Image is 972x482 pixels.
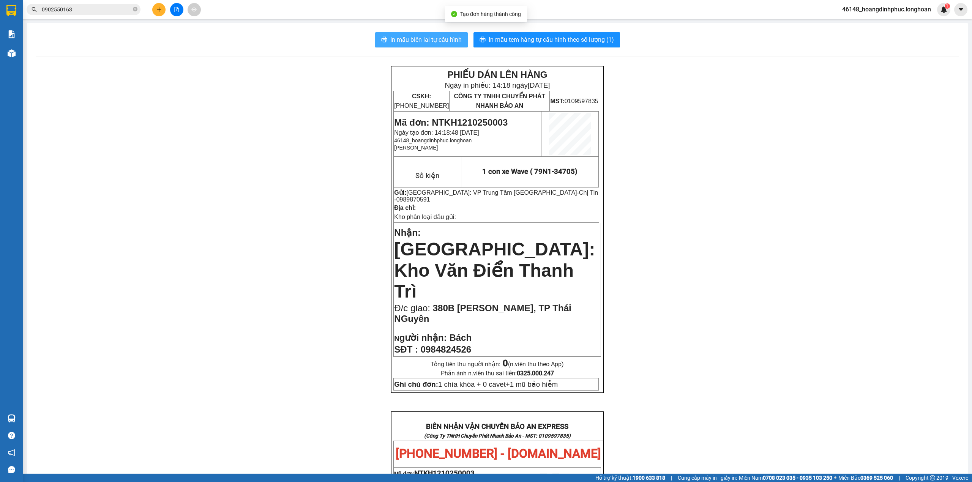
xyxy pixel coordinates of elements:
[381,36,387,44] span: printer
[174,7,179,12] span: file-add
[460,11,521,17] span: Tạo đơn hàng thành công
[156,7,162,12] span: plus
[517,370,554,377] strong: 0325.000.247
[394,303,432,313] span: Đ/c giao:
[399,332,447,343] span: gười nhận:
[394,189,598,203] span: -
[412,93,431,99] strong: CSKH:
[394,227,421,238] span: Nhận:
[32,7,37,12] span: search
[394,117,508,128] span: Mã đơn: NTKH1210250003
[489,35,614,44] span: In mẫu tem hàng tự cấu hình theo số lượng (1)
[946,3,948,9] span: 1
[42,5,131,14] input: Tìm tên, số ĐT hoặc mã đơn
[394,380,558,388] span: 1 chìa khóa + 0 cavet+1 mũ bảo hiễm
[8,449,15,456] span: notification
[838,474,893,482] span: Miền Bắc
[8,30,16,38] img: solution-icon
[550,98,564,104] strong: MST:
[394,129,479,136] span: Ngày tạo đơn: 14:18:48 [DATE]
[480,36,486,44] span: printer
[390,35,462,44] span: In mẫu biên lai tự cấu hình
[954,3,967,16] button: caret-down
[188,3,201,16] button: aim
[671,474,672,482] span: |
[394,334,447,342] strong: N
[152,3,166,16] button: plus
[6,5,16,16] img: logo-vxr
[396,446,601,461] span: [PHONE_NUMBER] - [DOMAIN_NAME]
[415,172,439,180] span: Số kiện
[945,3,950,9] sup: 1
[739,474,832,482] span: Miền Nam
[445,81,550,89] span: Ngày in phiếu: 14:18 ngày
[473,32,620,47] button: printerIn mẫu tem hàng tự cấu hình theo số lượng (1)
[394,205,416,211] strong: Địa chỉ:
[899,474,900,482] span: |
[595,474,665,482] span: Hỗ trợ kỹ thuật:
[8,466,15,473] span: message
[424,433,571,439] strong: (Công Ty TNHH Chuyển Phát Nhanh Bảo An - MST: 0109597835)
[441,370,554,377] span: Phản ánh n.viên thu sai tiền:
[407,189,577,196] span: [GEOGRAPHIC_DATA]: VP Trung Tâm [GEOGRAPHIC_DATA]
[170,3,183,16] button: file-add
[375,32,468,47] button: printerIn mẫu biên lai tự cấu hình
[449,332,472,343] span: Bách
[414,469,475,477] span: NTKH1210250003
[834,476,836,479] span: ⚪️
[394,214,456,220] span: Kho phân loại đầu gửi:
[550,98,598,104] span: 0109597835
[678,474,737,482] span: Cung cấp máy in - giấy in:
[860,475,893,481] strong: 0369 525 060
[394,471,475,477] span: Mã đơn:
[958,6,964,13] span: caret-down
[394,303,571,324] span: 380B [PERSON_NAME], TP Thái NGuyên
[451,11,457,17] span: check-circle
[447,69,547,80] strong: PHIẾU DÁN LÊN HÀNG
[482,167,578,176] span: 1 con xe Wave ( 79N1-34705)
[133,7,137,11] span: close-circle
[394,189,406,196] strong: Gửi:
[763,475,832,481] strong: 0708 023 035 - 0935 103 250
[394,189,598,203] span: Chị Tin -
[503,358,508,369] strong: 0
[930,475,935,480] span: copyright
[633,475,665,481] strong: 1900 633 818
[191,7,197,12] span: aim
[426,422,568,431] strong: BIÊN NHẬN VẬN CHUYỂN BẢO AN EXPRESS
[8,432,15,439] span: question-circle
[8,414,16,422] img: warehouse-icon
[431,361,564,368] span: Tổng tiền thu người nhận:
[394,239,595,301] span: [GEOGRAPHIC_DATA]: Kho Văn Điển Thanh Trì
[394,145,438,151] span: [PERSON_NAME]
[421,344,471,354] span: 0984824526
[394,93,449,109] span: [PHONE_NUMBER]
[528,81,550,89] span: [DATE]
[8,49,16,57] img: warehouse-icon
[394,380,438,388] strong: Ghi chú đơn:
[394,344,418,354] strong: SĐT :
[396,196,430,203] span: 0989870591
[133,6,137,13] span: close-circle
[394,137,472,143] span: 46148_hoangdinhphuc.longhoan
[454,93,545,109] span: CÔNG TY TNHH CHUYỂN PHÁT NHANH BẢO AN
[940,6,947,13] img: icon-new-feature
[503,361,564,368] span: (n.viên thu theo App)
[836,5,937,14] span: 46148_hoangdinhphuc.longhoan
